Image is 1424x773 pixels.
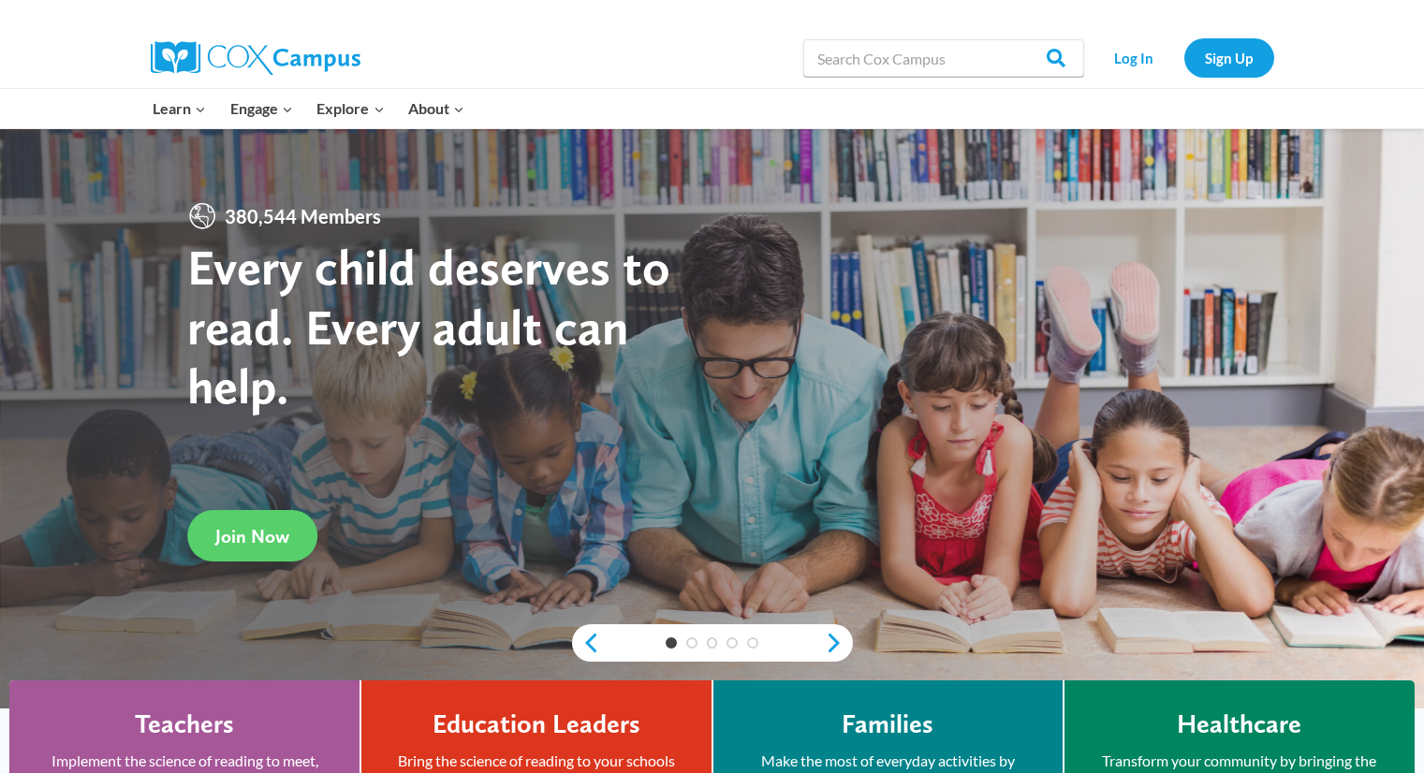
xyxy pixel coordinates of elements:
a: 1 [666,637,677,649]
a: 3 [707,637,718,649]
span: Join Now [215,525,289,547]
span: Learn [153,96,206,121]
a: 4 [727,637,738,649]
span: About [408,96,464,121]
span: Engage [230,96,293,121]
h4: Families [842,708,933,740]
span: Explore [316,96,384,121]
a: next [825,632,853,654]
div: content slider buttons [572,624,853,662]
h4: Teachers [135,708,234,740]
img: Cox Campus [151,41,360,75]
nav: Primary Navigation [141,89,477,128]
strong: Every child deserves to read. Every adult can help. [187,237,670,416]
h4: Education Leaders [433,708,640,740]
a: previous [572,632,600,654]
nav: Secondary Navigation [1094,38,1274,77]
a: Log In [1094,38,1175,77]
a: 5 [747,637,758,649]
a: Join Now [187,510,317,562]
h4: Healthcare [1177,708,1301,740]
a: 2 [686,637,697,649]
input: Search Cox Campus [803,39,1084,77]
span: 380,544 Members [217,201,389,231]
a: Sign Up [1184,38,1274,77]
